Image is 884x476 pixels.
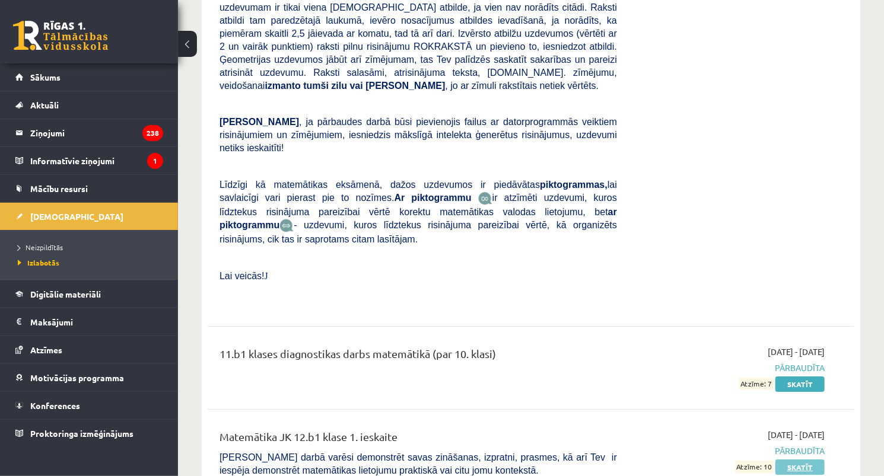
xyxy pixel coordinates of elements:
a: Digitālie materiāli [15,280,163,308]
span: [PERSON_NAME] [220,117,299,127]
i: 238 [142,125,163,141]
span: Motivācijas programma [30,372,124,383]
span: ir atzīmēti uzdevumi, kuros līdztekus risinājuma pareizībai vērtē korektu matemātikas valodas lie... [220,193,617,230]
span: Proktoringa izmēģinājums [30,428,133,439]
span: J [265,271,268,281]
span: Sākums [30,72,61,82]
span: [DATE] - [DATE] [768,346,825,358]
legend: Informatīvie ziņojumi [30,147,163,174]
b: piktogrammas, [540,180,608,190]
img: wKvN42sLe3LLwAAAABJRU5ErkJggg== [279,219,294,232]
div: 11.b1 klases diagnostikas darbs matemātikā (par 10. klasi) [220,346,617,368]
a: Atzīmes [15,336,163,363]
span: Konferences [30,400,80,411]
a: [DEMOGRAPHIC_DATA] [15,203,163,230]
span: Neizpildītās [18,242,63,252]
span: , ja pārbaudes darbā būsi pievienojis failus ar datorprogrammās veiktiem risinājumiem un zīmējumi... [220,117,617,153]
b: izmanto [265,81,301,91]
a: Aktuāli [15,91,163,119]
a: Informatīvie ziņojumi1 [15,147,163,174]
span: Aktuāli [30,100,59,110]
b: Ar piktogrammu [395,193,472,203]
span: [DEMOGRAPHIC_DATA] [30,211,123,222]
span: Pārbaudīta [635,362,825,374]
a: Konferences [15,392,163,419]
b: tumši zilu vai [PERSON_NAME] [303,81,445,91]
a: Skatīt [775,376,825,392]
span: - uzdevumi, kuros līdztekus risinājuma pareizībai vērtē, kā organizēts risinājums, cik tas ir sap... [220,220,617,244]
span: Mācību resursi [30,183,88,194]
span: Līdzīgi kā matemātikas eksāmenā, dažos uzdevumos ir piedāvātas lai savlaicīgi vari pierast pie to... [220,180,617,203]
span: Lai veicās! [220,271,265,281]
span: Izlabotās [18,258,59,267]
a: Maksājumi [15,308,163,336]
legend: Ziņojumi [30,119,163,146]
a: Skatīt [775,459,825,475]
span: Atzīme: 10 [735,461,774,473]
span: Atzīmes [30,344,62,355]
span: [DATE] - [DATE] [768,429,825,441]
a: Izlabotās [18,257,166,268]
a: Ziņojumi238 [15,119,163,146]
div: Matemātika JK 12.b1 klase 1. ieskaite [220,429,617,451]
i: 1 [147,153,163,169]
a: Sākums [15,63,163,91]
a: Mācību resursi [15,175,163,202]
legend: Maksājumi [30,308,163,336]
span: Digitālie materiāli [30,289,101,299]
span: Pārbaudīta [635,445,825,457]
a: Motivācijas programma [15,364,163,391]
span: Atzīme: 7 [739,378,774,390]
span: [PERSON_NAME] darbā varēsi demonstrēt savas zināšanas, izpratni, prasmes, kā arī Tev ir iespēja d... [220,452,617,475]
a: Rīgas 1. Tālmācības vidusskola [13,21,108,50]
a: Neizpildītās [18,242,166,253]
img: JfuEzvunn4EvwAAAAASUVORK5CYII= [478,191,492,205]
a: Proktoringa izmēģinājums [15,420,163,447]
